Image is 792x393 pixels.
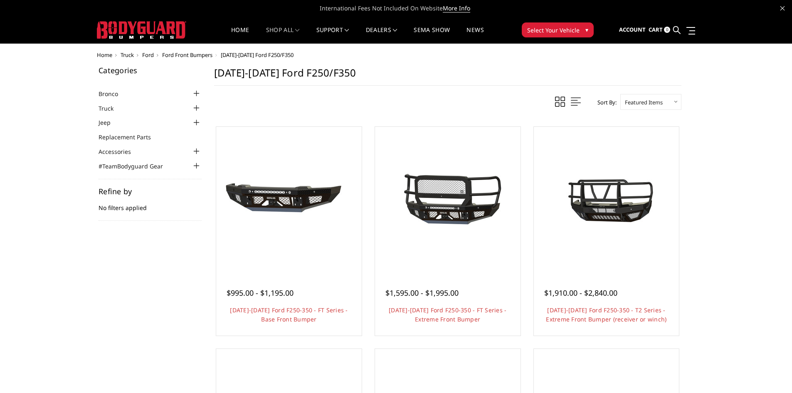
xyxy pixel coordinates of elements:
[99,118,121,127] a: Jeep
[142,51,154,59] a: Ford
[546,306,666,323] a: [DATE]-[DATE] Ford F250-350 - T2 Series - Extreme Front Bumper (receiver or winch)
[536,129,677,270] a: 2023-2025 Ford F250-350 - T2 Series - Extreme Front Bumper (receiver or winch) 2023-2025 Ford F25...
[377,129,518,270] a: 2023-2025 Ford F250-350 - FT Series - Extreme Front Bumper 2023-2025 Ford F250-350 - FT Series - ...
[162,51,212,59] a: Ford Front Bumpers
[619,26,646,33] span: Account
[266,27,300,43] a: shop all
[316,27,349,43] a: Support
[527,26,580,35] span: Select Your Vehicle
[99,89,128,98] a: Bronco
[99,188,202,221] div: No filters applied
[221,51,294,59] span: [DATE]-[DATE] Ford F250/F350
[99,67,202,74] h5: Categories
[544,288,617,298] span: $1,910.00 - $2,840.00
[540,162,673,237] img: 2023-2025 Ford F250-350 - T2 Series - Extreme Front Bumper (receiver or winch)
[619,19,646,41] a: Account
[389,306,506,323] a: [DATE]-[DATE] Ford F250-350 - FT Series - Extreme Front Bumper
[649,19,670,41] a: Cart 0
[99,147,141,156] a: Accessories
[522,22,594,37] button: Select Your Vehicle
[385,288,459,298] span: $1,595.00 - $1,995.00
[97,51,112,59] a: Home
[231,27,249,43] a: Home
[99,188,202,195] h5: Refine by
[593,96,617,109] label: Sort By:
[443,4,470,12] a: More Info
[585,25,588,34] span: ▾
[218,129,360,270] a: 2023-2025 Ford F250-350 - FT Series - Base Front Bumper
[97,21,186,39] img: BODYGUARD BUMPERS
[99,104,124,113] a: Truck
[99,133,161,141] a: Replacement Parts
[227,288,294,298] span: $995.00 - $1,195.00
[664,27,670,33] span: 0
[99,162,173,171] a: #TeamBodyguard Gear
[214,67,681,86] h1: [DATE]-[DATE] Ford F250/F350
[649,26,663,33] span: Cart
[121,51,134,59] a: Truck
[230,306,348,323] a: [DATE]-[DATE] Ford F250-350 - FT Series - Base Front Bumper
[222,168,355,231] img: 2023-2025 Ford F250-350 - FT Series - Base Front Bumper
[466,27,484,43] a: News
[414,27,450,43] a: SEMA Show
[366,27,397,43] a: Dealers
